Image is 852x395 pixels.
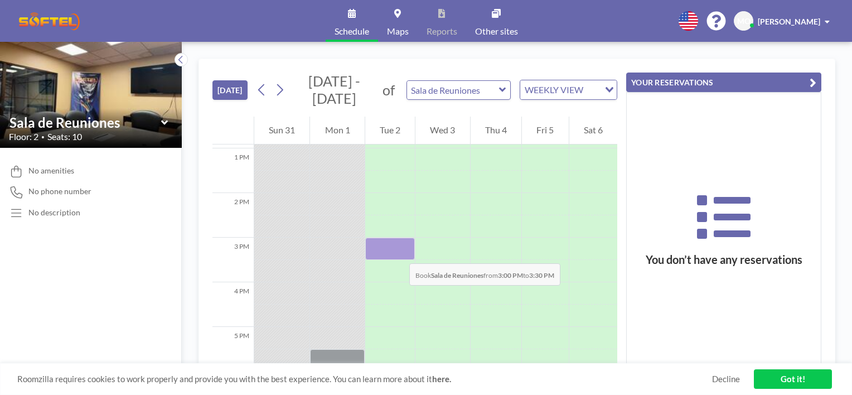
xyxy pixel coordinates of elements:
div: Sat 6 [569,117,617,144]
div: Wed 3 [415,117,469,144]
span: [DATE] - [DATE] [308,73,360,107]
span: No amenities [28,166,74,176]
div: Mon 1 [310,117,364,144]
b: 3:30 PM [529,271,554,280]
span: Seats: 10 [47,131,82,142]
div: 3 PM [212,238,254,282]
a: Decline [712,374,740,384]
span: of [383,81,395,99]
span: No phone number [28,186,91,196]
div: No description [28,208,80,218]
a: here. [432,374,451,384]
div: Thu 4 [471,117,521,144]
span: Schedule [335,27,369,36]
span: Other sites [475,27,518,36]
span: • [41,133,45,141]
span: WEEKLY VIEW [522,83,585,97]
span: Floor: 2 [9,131,38,142]
span: Roomzilla requires cookies to work properly and provide you with the best experience. You can lea... [17,374,712,384]
div: 1 PM [212,148,254,193]
div: Sun 31 [254,117,309,144]
div: 5 PM [212,327,254,372]
div: Tue 2 [365,117,415,144]
button: [DATE] [212,80,248,100]
span: MO [737,16,751,26]
span: [PERSON_NAME] [758,17,820,26]
b: Sala de Reuniones [431,271,483,280]
div: Fri 5 [522,117,568,144]
input: Sala de Reuniones [9,114,161,131]
span: Book from to [409,263,560,286]
div: 4 PM [212,282,254,327]
input: Sala de Reuniones [407,81,499,99]
span: Maps [387,27,409,36]
input: Search for option [587,83,598,97]
div: Search for option [520,80,617,99]
a: Got it! [754,369,832,389]
button: YOUR RESERVATIONS [626,73,821,92]
span: Reports [427,27,457,36]
h3: You don’t have any reservations [627,253,821,267]
img: organization-logo [18,10,81,32]
b: 3:00 PM [498,271,523,280]
div: 2 PM [212,193,254,238]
